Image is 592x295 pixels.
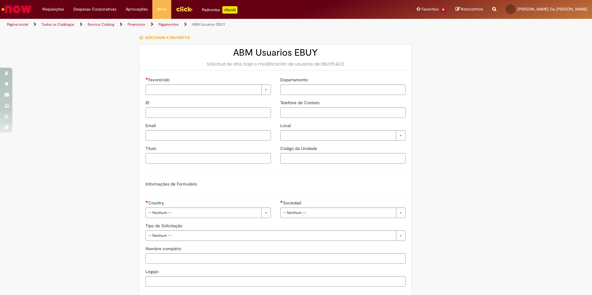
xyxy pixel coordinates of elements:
input: Telefone de Contato [280,107,406,118]
a: Rascunhos [455,6,483,12]
span: Necessários [280,200,283,203]
span: ID [146,100,151,105]
span: [PERSON_NAME] Da [PERSON_NAME] [517,6,587,12]
span: 14 [440,7,446,12]
span: Tipo de Solicitação [146,223,184,229]
span: Telefone de Contato [280,100,321,105]
span: Country [148,200,165,206]
div: Solicitud de alta, baja o modificación de usuarios de EBUYPLACE [146,61,406,67]
input: Email [146,130,271,141]
input: Departamento [280,84,406,95]
a: Financeiro [128,22,145,27]
input: Nombre completo [146,253,406,264]
span: Favoritos [422,6,439,12]
div: Padroniza [202,6,237,14]
a: Limpar campo Local [280,130,406,141]
input: Legajo [146,276,406,287]
span: Necessários [146,200,148,203]
a: Página inicial [7,22,28,27]
span: Local [280,123,292,128]
span: -- Nenhum -- [148,208,258,218]
h2: ABM Usuarios EBUY [146,48,406,58]
img: ServiceNow [1,3,33,15]
span: More [157,6,167,12]
span: Aprovações [126,6,148,12]
input: ID [146,107,271,118]
span: Adicionar a Favoritos [145,35,190,40]
span: Sociedad [283,200,302,206]
a: Pagamentos [159,22,179,27]
span: Título [146,146,158,151]
span: Código da Unidade [280,146,318,151]
span: Departamento [280,77,309,83]
button: Adicionar a Favoritos [139,31,193,44]
span: Email [146,123,157,128]
span: Rascunhos [461,6,483,12]
ul: Trilhas de página [5,19,390,30]
span: Legajo [146,269,160,274]
a: Limpar campo Favorecido [146,84,271,95]
p: +GenAi [222,6,237,14]
a: ABM Usuarios EBUY [192,22,225,27]
input: Código da Unidade [280,153,406,164]
span: -- Nenhum -- [148,231,393,241]
input: Título [146,153,271,164]
label: Informações de Formulário [146,181,197,187]
span: Despesas Corporativas [73,6,116,12]
span: -- Nenhum -- [283,208,393,218]
a: Service Catalog [88,22,114,27]
span: Requisições [42,6,64,12]
span: Necessários [146,77,148,80]
img: click_logo_yellow_360x200.png [176,4,193,14]
span: Nombre completo [146,246,182,251]
a: Todos os Catálogos [41,22,74,27]
span: Necessários - Favorecido [148,77,171,83]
